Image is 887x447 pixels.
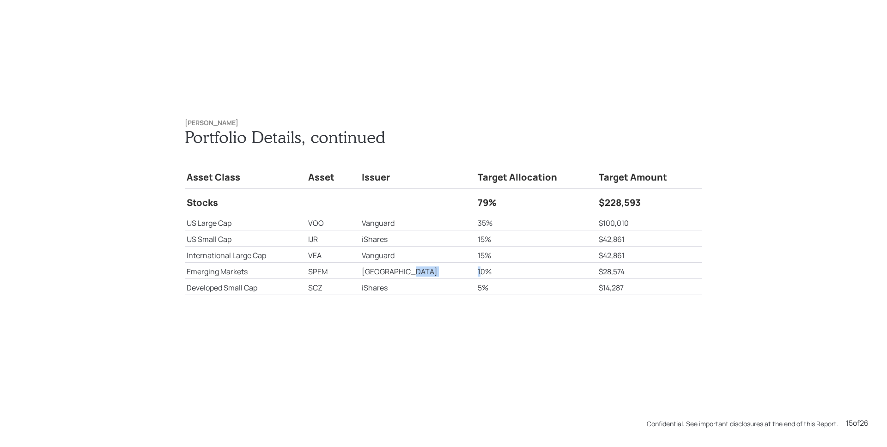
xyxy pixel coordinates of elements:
[846,417,869,429] div: 15 of 26
[185,127,702,147] h1: Portfolio Details , continued
[476,263,597,279] td: 10%
[185,263,306,279] td: Emerging Markets
[362,170,474,185] h4: Issuer
[597,214,702,230] td: $100,010
[360,279,476,295] td: iShares
[187,170,304,185] h4: Asset Class
[187,195,304,210] h4: Stocks
[599,170,700,185] h4: Target Amount
[597,279,702,295] td: $14,287
[360,230,476,247] td: iShares
[476,247,597,263] td: 15%
[306,230,360,247] td: IJR
[185,247,306,263] td: International Large Cap
[360,214,476,230] td: Vanguard
[185,230,306,247] td: US Small Cap
[599,195,700,210] h4: $228,593
[306,279,360,295] td: SCZ
[360,263,476,279] td: [GEOGRAPHIC_DATA]
[306,214,360,230] td: VOO
[597,230,702,247] td: $42,861
[476,279,597,295] td: 5%
[647,419,838,429] div: Confidential. See important disclosures at the end of this Report.
[308,170,358,185] h4: Asset
[478,195,595,210] h4: 79%
[185,214,306,230] td: US Large Cap
[185,119,702,127] h6: [PERSON_NAME]
[185,279,306,295] td: Developed Small Cap
[597,263,702,279] td: $28,574
[476,214,597,230] td: 35%
[478,170,595,185] h4: Target Allocation
[597,247,702,263] td: $42,861
[306,247,360,263] td: VEA
[360,247,476,263] td: Vanguard
[476,230,597,247] td: 15%
[306,263,360,279] td: SPEM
